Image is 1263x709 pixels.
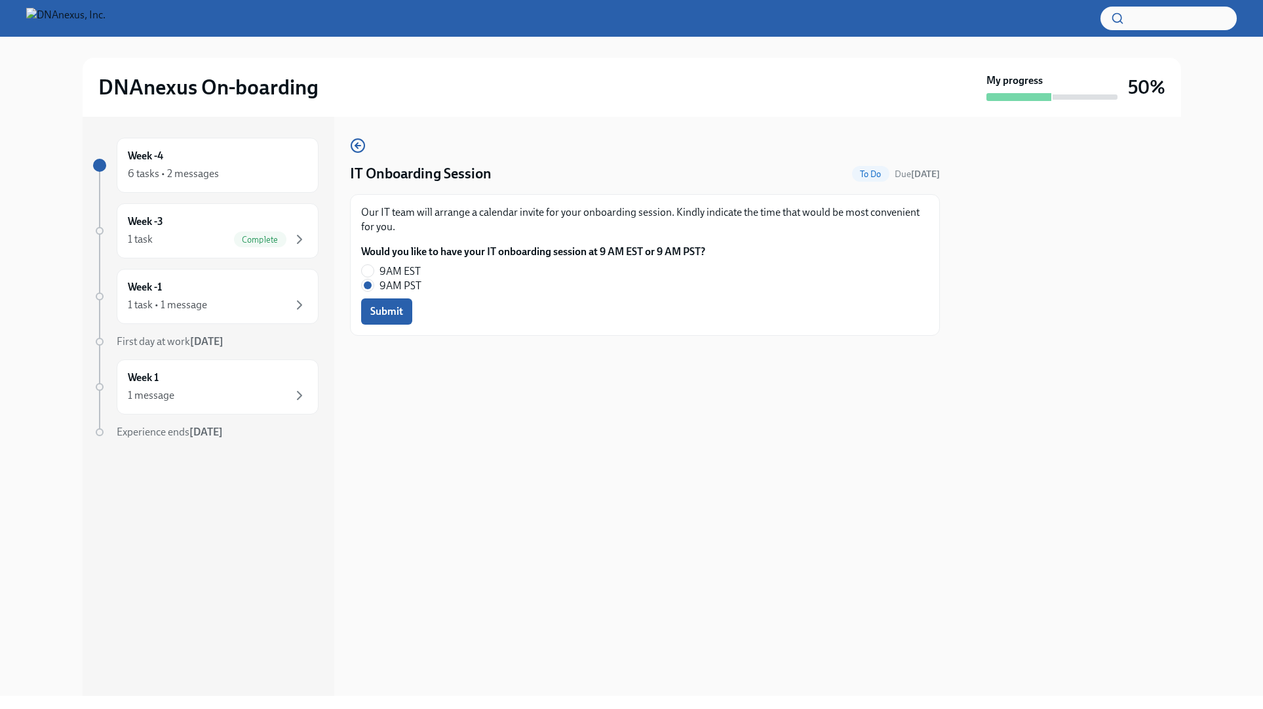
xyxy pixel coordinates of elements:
span: First day at work [117,335,223,348]
div: 6 tasks • 2 messages [128,167,219,181]
strong: [DATE] [190,335,223,348]
span: Submit [370,305,403,318]
span: 9AM PST [379,279,421,293]
span: Experience ends [117,426,223,438]
label: Would you like to have your IT onboarding session at 9 AM EST or 9 AM PST? [361,245,705,259]
a: Week -31 taskComplete [93,203,319,258]
h2: DNAnexus On-boarding [98,74,319,100]
div: 1 task [128,232,153,247]
div: 1 message [128,388,174,403]
a: Week -11 task • 1 message [93,269,319,324]
button: Submit [361,298,412,325]
strong: [DATE] [189,426,223,438]
strong: [DATE] [911,169,940,180]
h6: Week -1 [128,280,162,294]
a: Week 11 message [93,359,319,415]
p: Our IT team will arrange a calendar invite for your onboarding session. Kindly indicate the time ... [361,205,929,234]
h6: Week 1 [128,371,159,385]
strong: My progress [986,73,1043,88]
img: DNAnexus, Inc. [26,8,106,29]
span: To Do [852,169,889,179]
div: 1 task • 1 message [128,298,207,312]
a: First day at work[DATE] [93,334,319,349]
h6: Week -4 [128,149,163,163]
a: Week -46 tasks • 2 messages [93,138,319,193]
span: August 18th, 2025 10:00 [895,168,940,180]
h3: 50% [1128,75,1165,99]
span: Due [895,169,940,180]
span: Complete [234,235,286,245]
h4: IT Onboarding Session [350,164,492,184]
span: 9AM EST [379,264,421,279]
h6: Week -3 [128,214,163,229]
